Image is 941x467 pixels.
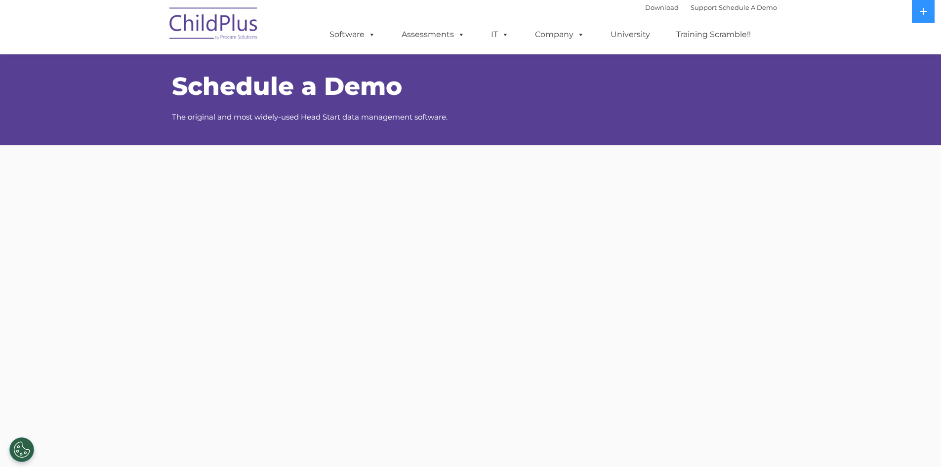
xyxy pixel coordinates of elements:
[9,437,34,462] button: Cookies Settings
[645,3,777,11] font: |
[392,25,475,44] a: Assessments
[172,112,448,122] span: The original and most widely-used Head Start data management software.
[525,25,594,44] a: Company
[164,0,263,50] img: ChildPlus by Procare Solutions
[320,25,385,44] a: Software
[645,3,679,11] a: Download
[691,3,717,11] a: Support
[172,71,402,101] span: Schedule a Demo
[481,25,519,44] a: IT
[601,25,660,44] a: University
[666,25,761,44] a: Training Scramble!!
[719,3,777,11] a: Schedule A Demo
